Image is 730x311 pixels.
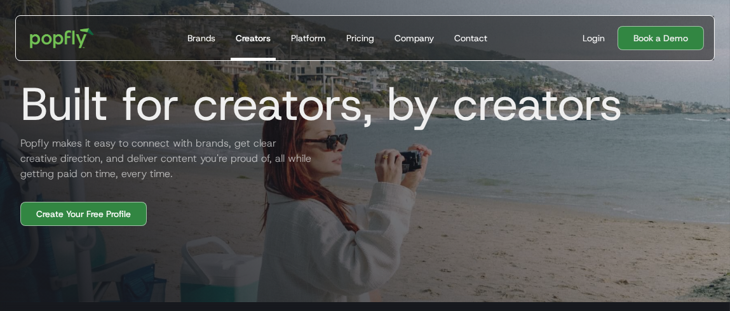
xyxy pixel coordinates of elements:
[341,16,379,60] a: Pricing
[454,32,487,44] div: Contact
[449,16,492,60] a: Contact
[10,79,623,129] h1: Built for creators, by creators
[395,32,434,44] div: Company
[346,32,374,44] div: Pricing
[21,19,103,57] a: home
[286,16,331,60] a: Platform
[291,32,326,44] div: Platform
[231,16,276,60] a: Creators
[618,26,704,50] a: Book a Demo
[10,136,315,182] h2: Popfly makes it easy to connect with brands, get clear creative direction, and deliver content yo...
[20,202,147,226] a: Create Your Free Profile
[182,16,220,60] a: Brands
[578,32,610,44] a: Login
[389,16,439,60] a: Company
[236,32,271,44] div: Creators
[187,32,215,44] div: Brands
[583,32,605,44] div: Login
